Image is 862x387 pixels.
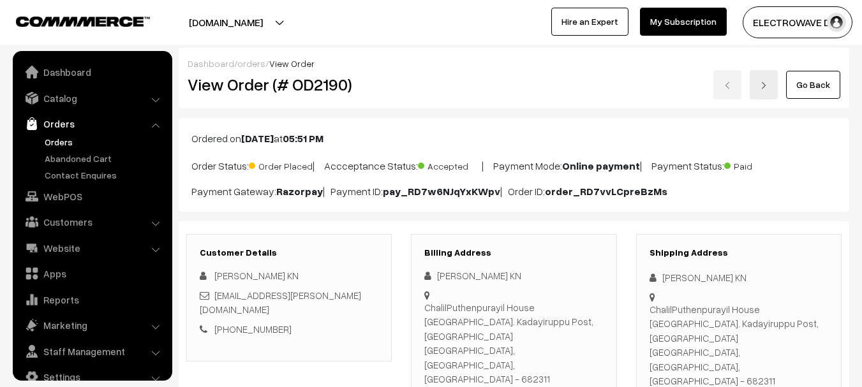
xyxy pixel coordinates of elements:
[41,135,168,149] a: Orders
[650,270,828,285] div: [PERSON_NAME] KN
[786,71,840,99] a: Go Back
[276,185,323,198] b: Razorpay
[191,131,836,146] p: Ordered on at
[16,262,168,285] a: Apps
[424,268,603,283] div: [PERSON_NAME] KN
[237,58,265,69] a: orders
[16,237,168,259] a: Website
[41,152,168,165] a: Abandoned Cart
[200,247,378,258] h3: Customer Details
[283,132,323,145] b: 05:51 PM
[249,156,313,173] span: Order Placed
[424,247,603,258] h3: Billing Address
[383,185,500,198] b: pay_RD7w6NJqYxKWpv
[214,270,299,281] span: [PERSON_NAME] KN
[16,288,168,311] a: Reports
[743,6,852,38] button: ELECTROWAVE DE…
[188,58,234,69] a: Dashboard
[424,300,603,386] div: ChalilPuthenpurayil House [GEOGRAPHIC_DATA]. Kadayiruppu Post, [GEOGRAPHIC_DATA] [GEOGRAPHIC_DATA...
[191,184,836,199] p: Payment Gateway: | Payment ID: | Order ID:
[191,156,836,173] p: Order Status: | Accceptance Status: | Payment Mode: | Payment Status:
[16,13,128,28] a: COMMMERCE
[200,289,361,316] a: [EMAIL_ADDRESS][PERSON_NAME][DOMAIN_NAME]
[214,323,292,335] a: [PHONE_NUMBER]
[41,168,168,182] a: Contact Enquires
[551,8,628,36] a: Hire an Expert
[144,6,308,38] button: [DOMAIN_NAME]
[16,17,150,26] img: COMMMERCE
[724,156,788,173] span: Paid
[418,156,482,173] span: Accepted
[16,112,168,135] a: Orders
[16,314,168,337] a: Marketing
[640,8,727,36] a: My Subscription
[16,87,168,110] a: Catalog
[269,58,315,69] span: View Order
[650,247,828,258] h3: Shipping Address
[188,57,840,70] div: / /
[16,210,168,233] a: Customers
[16,185,168,208] a: WebPOS
[562,159,640,172] b: Online payment
[16,340,168,363] a: Staff Management
[760,82,768,89] img: right-arrow.png
[188,75,392,94] h2: View Order (# OD2190)
[241,132,274,145] b: [DATE]
[545,185,667,198] b: order_RD7vvLCpreBzMs
[827,13,846,32] img: user
[16,61,168,84] a: Dashboard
